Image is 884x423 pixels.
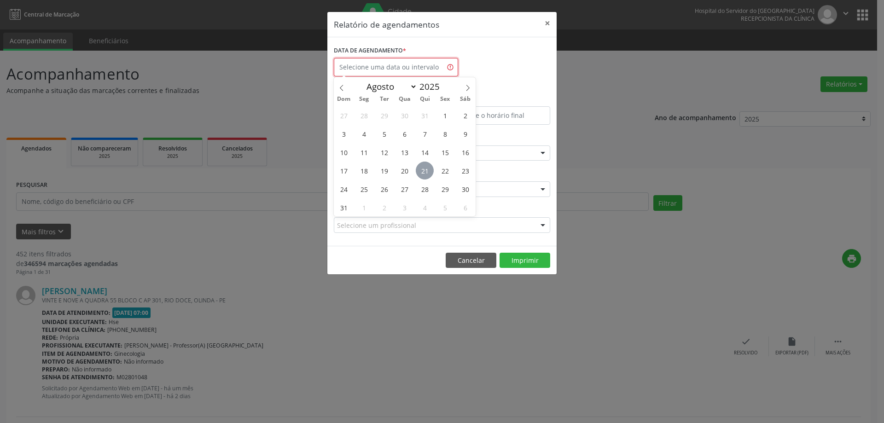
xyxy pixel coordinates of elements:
[395,162,413,180] span: Agosto 20, 2025
[354,96,374,102] span: Seg
[456,125,474,143] span: Agosto 9, 2025
[375,198,393,216] span: Setembro 2, 2025
[436,143,454,161] span: Agosto 15, 2025
[355,162,373,180] span: Agosto 18, 2025
[395,96,415,102] span: Qua
[375,162,393,180] span: Agosto 19, 2025
[395,198,413,216] span: Setembro 3, 2025
[395,180,413,198] span: Agosto 27, 2025
[395,143,413,161] span: Agosto 13, 2025
[335,162,353,180] span: Agosto 17, 2025
[444,106,550,125] input: Selecione o horário final
[416,125,434,143] span: Agosto 7, 2025
[415,96,435,102] span: Qui
[417,81,448,93] input: Year
[375,125,393,143] span: Agosto 5, 2025
[456,106,474,124] span: Agosto 2, 2025
[337,220,416,230] span: Selecione um profissional
[416,143,434,161] span: Agosto 14, 2025
[444,92,550,106] label: ATÉ
[436,106,454,124] span: Agosto 1, 2025
[375,143,393,161] span: Agosto 12, 2025
[335,198,353,216] span: Agosto 31, 2025
[334,96,354,102] span: Dom
[436,198,454,216] span: Setembro 5, 2025
[355,180,373,198] span: Agosto 25, 2025
[455,96,476,102] span: Sáb
[335,143,353,161] span: Agosto 10, 2025
[435,96,455,102] span: Sex
[375,106,393,124] span: Julho 29, 2025
[395,106,413,124] span: Julho 30, 2025
[436,125,454,143] span: Agosto 8, 2025
[416,162,434,180] span: Agosto 21, 2025
[362,80,417,93] select: Month
[416,180,434,198] span: Agosto 28, 2025
[500,253,550,268] button: Imprimir
[456,162,474,180] span: Agosto 23, 2025
[335,125,353,143] span: Agosto 3, 2025
[456,143,474,161] span: Agosto 16, 2025
[334,18,439,30] h5: Relatório de agendamentos
[335,106,353,124] span: Julho 27, 2025
[355,106,373,124] span: Julho 28, 2025
[436,162,454,180] span: Agosto 22, 2025
[416,198,434,216] span: Setembro 4, 2025
[538,12,557,35] button: Close
[355,143,373,161] span: Agosto 11, 2025
[335,180,353,198] span: Agosto 24, 2025
[334,44,406,58] label: DATA DE AGENDAMENTO
[355,125,373,143] span: Agosto 4, 2025
[395,125,413,143] span: Agosto 6, 2025
[446,253,496,268] button: Cancelar
[456,180,474,198] span: Agosto 30, 2025
[355,198,373,216] span: Setembro 1, 2025
[374,96,395,102] span: Ter
[334,58,458,76] input: Selecione uma data ou intervalo
[375,180,393,198] span: Agosto 26, 2025
[456,198,474,216] span: Setembro 6, 2025
[416,106,434,124] span: Julho 31, 2025
[436,180,454,198] span: Agosto 29, 2025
